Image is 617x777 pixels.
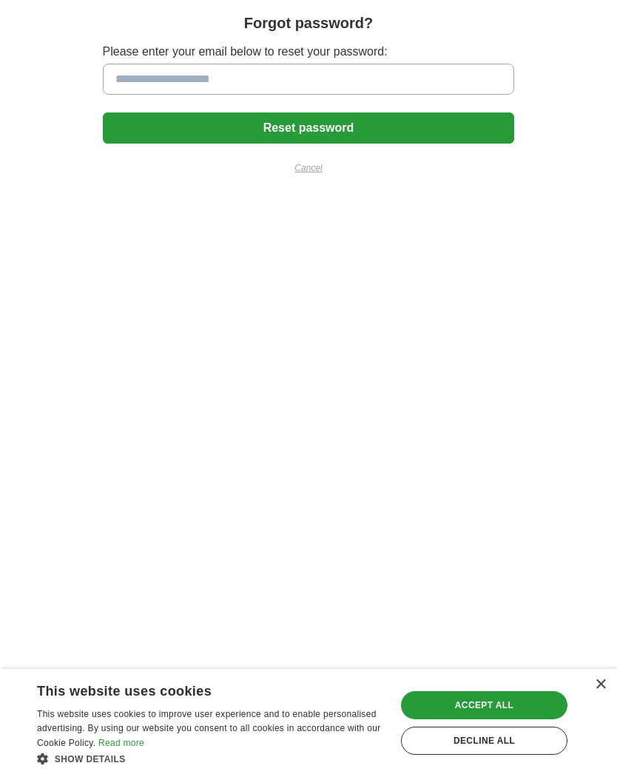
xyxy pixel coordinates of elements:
label: Please enter your email below to reset your password: [103,43,515,61]
div: This website uses cookies [37,678,348,700]
span: This website uses cookies to improve user experience and to enable personalised advertising. By u... [37,709,380,749]
div: Close [595,679,606,690]
div: Accept all [401,691,567,719]
button: Reset password [103,112,515,144]
a: Read more, opens a new window [98,738,144,748]
h1: Forgot password? [244,12,373,34]
a: Cancel [103,161,515,175]
div: Show details [37,751,385,766]
div: Decline all [401,727,567,755]
span: Show details [55,754,126,764]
